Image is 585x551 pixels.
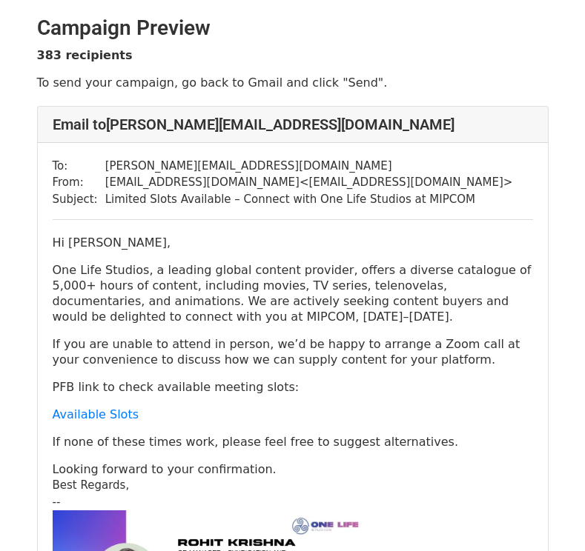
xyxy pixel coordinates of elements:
[105,174,513,191] td: [EMAIL_ADDRESS][DOMAIN_NAME] < [EMAIL_ADDRESS][DOMAIN_NAME] >
[53,434,533,450] p: If none of these times work, please feel free to suggest alternatives.
[53,262,533,324] p: One Life Studios, a leading global content provider, offers a diverse catalogue of 5,000+ hours o...
[105,191,513,208] td: Limited Slots Available – Connect with One Life Studios at MIPCOM
[53,495,61,509] span: --
[37,48,133,62] strong: 383 recipients
[53,379,533,395] p: PFB link to check available meeting slots:
[53,235,533,250] p: Hi [PERSON_NAME],
[53,174,105,191] td: From:
[53,116,533,133] h4: Email to [PERSON_NAME][EMAIL_ADDRESS][DOMAIN_NAME]
[105,158,513,175] td: [PERSON_NAME][EMAIL_ADDRESS][DOMAIN_NAME]
[53,407,139,421] a: Available Slots
[53,336,533,367] p: If you are unable to attend in person, we’d be happy to arrange a Zoom call at your convenience t...
[53,477,533,494] div: Best Regards,
[37,75,549,90] p: To send your campaign, go back to Gmail and click "Send".
[37,16,549,41] h2: Campaign Preview
[53,461,533,477] p: Looking forward to your confirmation.
[53,158,105,175] td: To:
[53,191,105,208] td: Subject:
